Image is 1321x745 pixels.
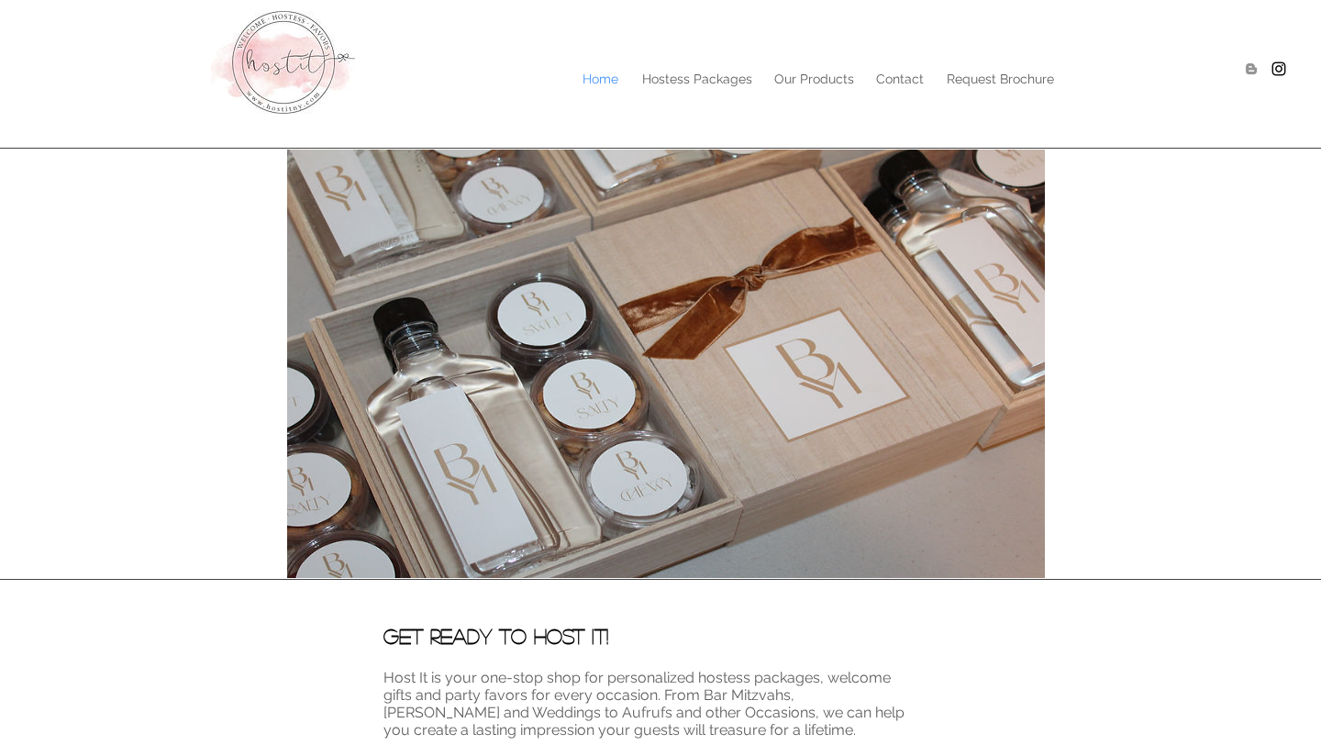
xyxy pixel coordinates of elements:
a: Home [570,65,630,93]
a: Contact [864,65,935,93]
p: Contact [867,65,933,93]
nav: Site [294,65,1066,93]
p: Hostess Packages [633,65,761,93]
p: Request Brochure [938,65,1063,93]
a: Request Brochure [935,65,1066,93]
img: Blogger [1242,60,1260,78]
span: Host It is your one-stop shop for personalized hostess packages, welcome gifts and party favors f... [383,669,905,739]
p: Home [573,65,627,93]
img: Hostitny [1270,60,1288,78]
span: Get Ready to Host It! [383,626,608,646]
img: IMG_3857.JPG [287,150,1045,578]
a: Hostess Packages [630,65,762,93]
p: Our Products [765,65,863,93]
ul: Social Bar [1242,60,1288,78]
a: Our Products [762,65,864,93]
